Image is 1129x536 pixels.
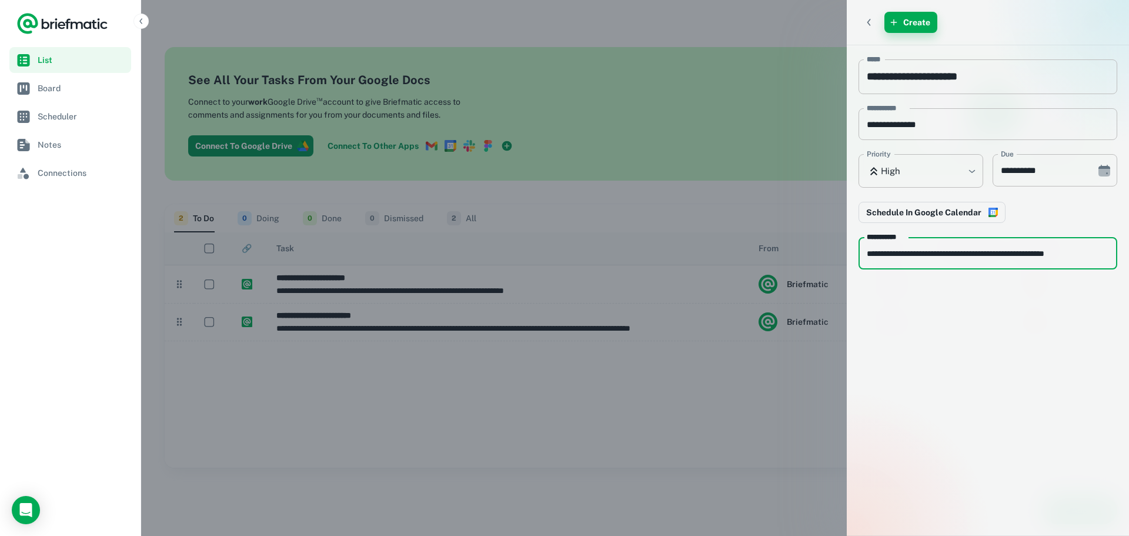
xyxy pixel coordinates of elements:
[16,12,108,35] a: Logo
[867,149,891,159] label: Priority
[9,132,131,158] a: Notes
[1093,159,1116,182] button: Choose date, selected date is Sep 30, 2025
[884,12,937,33] button: Create
[1001,149,1014,159] label: Due
[859,154,983,188] div: High
[9,47,131,73] a: List
[9,160,131,186] a: Connections
[847,45,1129,535] div: scrollable content
[9,104,131,129] a: Scheduler
[38,167,126,179] span: Connections
[859,202,1006,223] button: Connect to Google Calendar to reserve time in your schedule to complete this work
[38,110,126,123] span: Scheduler
[859,12,880,33] button: Back
[38,54,126,66] span: List
[12,496,40,524] div: Load Chat
[38,138,126,151] span: Notes
[9,75,131,101] a: Board
[38,82,126,95] span: Board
